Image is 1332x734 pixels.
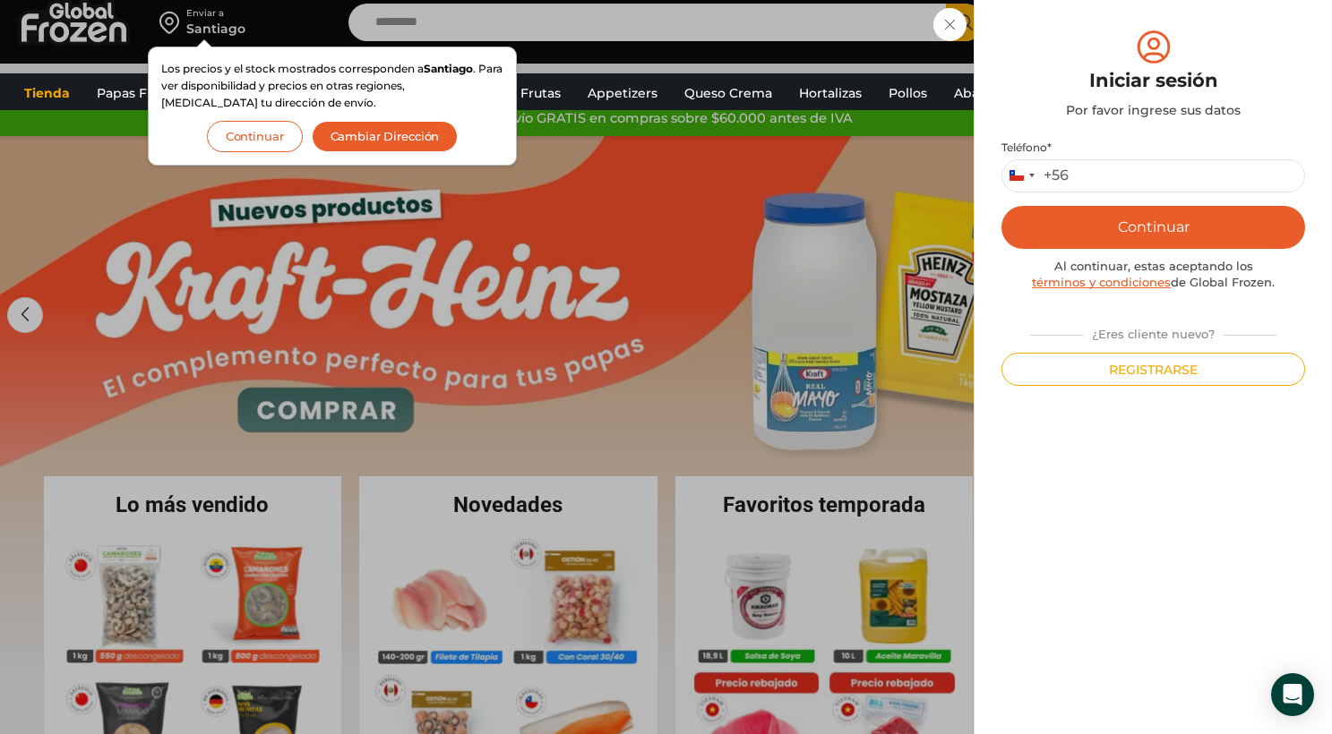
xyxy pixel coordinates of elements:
div: +56 [1044,166,1069,185]
div: Al continuar, estas aceptando los de Global Frozen. [1001,258,1305,291]
a: términos y condiciones [1032,275,1171,289]
div: ¿Eres cliente nuevo? [1021,320,1286,343]
p: Los precios y el stock mostrados corresponden a . Para ver disponibilidad y precios en otras regi... [161,60,503,112]
a: Queso Crema [675,76,781,110]
div: Open Intercom Messenger [1271,673,1314,716]
a: Tienda [15,76,79,110]
button: Selected country [1002,160,1069,192]
a: Appetizers [579,76,666,110]
img: tabler-icon-user-circle.svg [1133,27,1174,67]
a: Hortalizas [790,76,871,110]
div: Por favor ingrese sus datos [1001,101,1305,119]
a: Pollos [880,76,936,110]
div: Iniciar sesión [1001,67,1305,94]
label: Teléfono [1001,141,1305,155]
a: Abarrotes [945,76,1027,110]
button: Registrarse [1001,353,1305,386]
button: Cambiar Dirección [312,121,459,152]
strong: Santiago [424,62,473,75]
a: Papas Fritas [88,76,184,110]
button: Continuar [207,121,303,152]
button: Continuar [1001,206,1305,249]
